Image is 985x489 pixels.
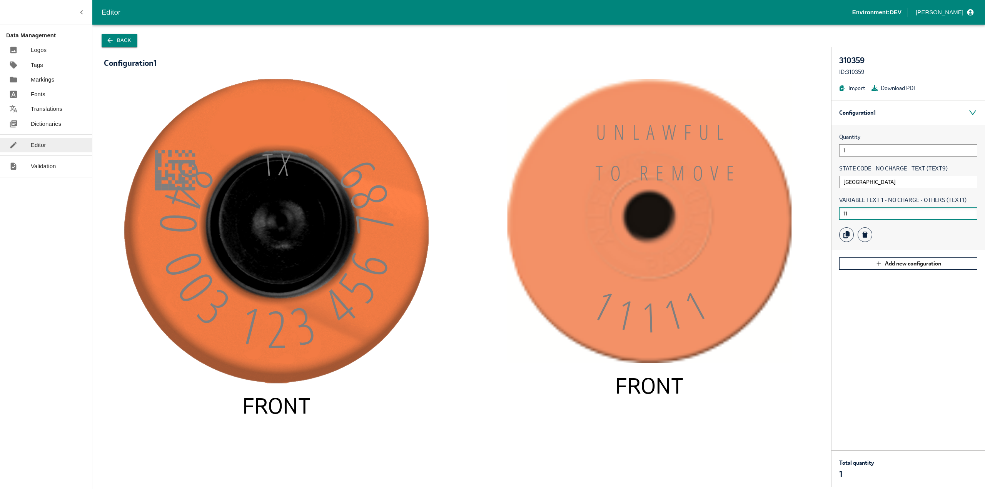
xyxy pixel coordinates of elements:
[322,146,390,203] tspan: 9
[852,8,902,17] p: Environment: DEV
[675,277,716,334] tspan: 1
[6,31,92,40] p: Data Management
[916,8,963,17] p: [PERSON_NAME]
[716,118,723,145] tspan: L
[831,100,985,125] div: Configuration 1
[277,142,292,185] tspan: X
[31,90,45,98] p: Fonts
[726,159,734,186] tspan: E
[615,372,683,399] tspan: FRONT
[839,164,977,173] span: STATE CODE - NO CHARGE - TEXT (TEXT9)
[839,469,874,479] p: 1
[104,59,157,67] div: Configuration 1
[839,68,977,76] div: ID: 310359
[31,141,46,149] p: Editor
[584,277,695,345] tspan: 1111
[102,34,137,47] button: Back
[596,118,716,145] tspan: UNLAWFU
[596,159,726,186] tspan: TO REMOV
[839,257,977,270] button: Add new configuration
[839,196,977,204] span: VARIABLE TEXT 1 - NO CHARGE - OTHERS (TEXT1)
[31,46,47,54] p: Logos
[839,459,874,467] p: Total quantity
[839,133,977,141] span: Quantity
[242,392,311,420] tspan: FRONT
[262,142,281,185] tspan: T
[839,55,977,66] div: 310359
[31,105,62,113] p: Translations
[31,61,43,69] p: Tags
[913,6,976,19] button: profile
[31,162,56,170] p: Validation
[871,84,917,92] button: Download PDF
[31,75,54,84] p: Markings
[839,84,865,92] button: Import
[31,120,61,128] p: Dictionaries
[102,7,852,18] div: Editor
